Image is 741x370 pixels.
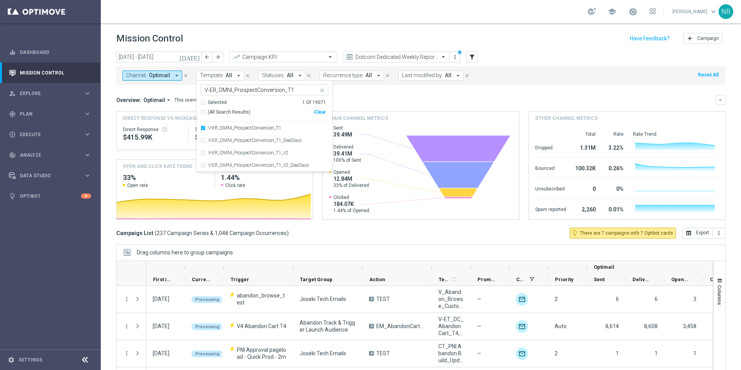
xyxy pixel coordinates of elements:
[516,293,528,306] div: Optimail
[438,343,464,364] span: CT_PNI Abandon Build_Updated_Oct2024_TOUCH3
[438,289,464,309] span: V_Abandon_Browse_Customer_T1_V9
[369,277,385,282] span: Action
[195,324,219,329] span: Processing
[20,173,84,178] span: Data Studio
[630,36,670,41] input: Have Feedback?
[605,161,624,174] div: 0.26%
[182,71,189,80] button: close
[178,52,202,63] button: [DATE]
[174,97,308,104] div: This overview shows data of campaigns executed via Optimail
[455,72,462,79] i: arrow_drop_down
[153,277,172,282] span: First in Range
[9,42,91,62] div: Dashboard
[605,141,624,153] div: 3.22%
[402,72,443,79] span: Last modified by:
[333,175,369,182] span: 12.84M
[19,358,42,362] a: Settings
[183,73,188,78] i: close
[9,131,16,138] i: play_circle_outline
[576,182,596,194] div: 0
[715,95,725,105] button: keyboard_arrow_down
[202,52,212,62] button: arrow_back
[8,356,15,363] i: settings
[215,54,221,60] i: arrow_forward
[376,323,425,330] span: EM_AbandonCart_T4
[157,230,287,237] span: 237 Campaign Series & 1,048 Campaign Occurrences
[376,296,390,303] span: TEST
[287,230,289,237] span: )
[9,193,91,199] button: lightbulb Optibot 6
[9,172,84,179] div: Data Studio
[594,277,605,282] span: Sent
[9,111,84,118] div: Plan
[655,296,658,302] span: 6
[346,53,353,61] i: preview
[149,72,170,79] span: Optimail
[20,112,84,116] span: Plan
[9,152,84,159] div: Analyze
[605,182,624,194] div: 0%
[467,52,477,62] button: filter_alt
[153,323,169,330] div: 15 Sep 2025, Monday
[686,230,692,236] i: open_in_browser
[682,230,725,236] multiple-options-button: Export to CSV
[208,109,250,116] span: (All Search Results)
[576,161,596,174] div: 100.32K
[333,150,361,157] span: 39.41M
[20,42,91,62] a: Dashboard
[333,125,352,131] span: Sent
[137,249,233,256] span: Drag columns here to group campaigns
[244,71,251,80] button: close
[208,150,289,155] label: V-ER_OMNI_ProspectConversion_T1_V2
[116,97,141,104] h3: Overview:
[9,131,84,138] div: Execute
[576,141,596,153] div: 1.31M
[323,72,364,79] span: Recurrence type:
[237,346,286,360] span: PNI Approval pageload - Quick Prod - 2m
[333,144,361,150] span: Delivered
[445,72,451,79] span: All
[452,54,458,60] i: more_vert
[231,277,249,282] span: Trigger
[195,133,251,142] div: $8,892,046
[296,72,303,79] i: arrow_drop_down
[717,285,723,305] span: Columns
[84,90,91,97] i: keyboard_arrow_right
[116,52,202,62] input: Select date range
[191,296,223,303] colored-tag: Processing
[450,275,457,284] span: Calculate column
[693,296,696,302] span: 3
[9,111,16,118] i: gps_fixed
[237,323,286,330] span: V4 Abandon Cart T4
[195,297,219,302] span: Processing
[697,36,719,41] span: Campaign
[555,323,567,329] span: Auto
[9,111,91,117] button: gps_fixed Plan keyboard_arrow_right
[9,70,91,76] button: Mission Control
[123,133,182,142] div: $415,989
[9,173,91,179] div: Data Studio keyboard_arrow_right
[200,134,328,147] div: V-ER_OMNI_ProspectConversion_T1_DealDays
[516,320,528,333] div: Optimail
[9,193,16,200] i: lightbulb
[300,350,346,357] span: Joseki Tech Emails
[300,296,346,303] span: Joseki Tech Emails
[369,297,374,301] span: A
[333,182,369,188] span: 33% of Delivered
[155,230,157,237] span: (
[570,228,676,239] button: lightbulb_outline There are 7 campaigns with 7 Optibot cards
[333,169,369,175] span: Opened
[318,86,324,92] button: close
[333,207,369,214] span: 1.44% of Opened
[535,202,566,215] div: Spam reported
[204,54,210,60] i: arrow_back
[262,72,285,79] span: Statuses:
[196,99,332,172] ng-dropdown-panel: Options list
[516,277,526,282] span: Channel
[687,35,693,41] i: add
[384,71,391,80] button: close
[208,126,281,130] label: V-ER_OMNI_ProspectConversion_T1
